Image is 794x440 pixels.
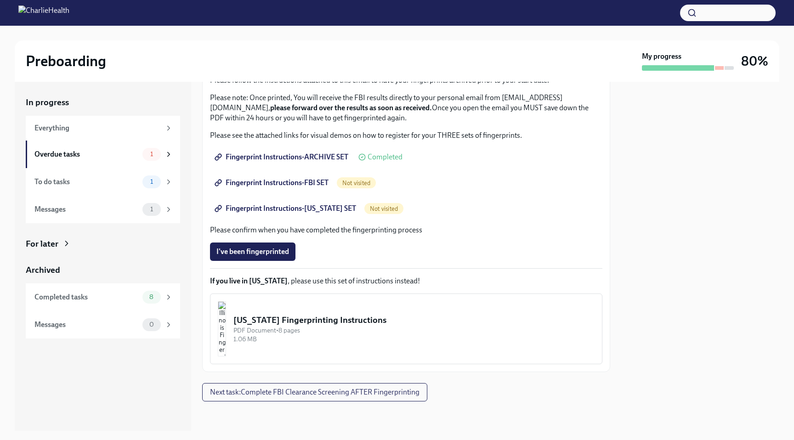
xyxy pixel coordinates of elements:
[144,321,159,328] span: 0
[26,96,180,108] a: In progress
[741,53,768,69] h3: 80%
[202,383,427,401] button: Next task:Complete FBI Clearance Screening AFTER Fingerprinting
[210,243,295,261] button: I've been fingerprinted
[210,199,363,218] a: Fingerprint Instructions-[US_STATE] SET
[145,206,159,213] span: 1
[34,123,161,133] div: Everything
[210,130,602,141] p: Please see the attached links for visual demos on how to register for your THREE sets of fingerpr...
[145,151,159,158] span: 1
[18,6,69,20] img: CharlieHealth
[26,196,180,223] a: Messages1
[216,204,356,213] span: Fingerprint Instructions-[US_STATE] SET
[368,153,403,161] span: Completed
[26,238,58,250] div: For later
[144,293,159,300] span: 8
[216,152,348,162] span: Fingerprint Instructions-ARCHIVE SET
[34,204,139,214] div: Messages
[210,388,420,397] span: Next task : Complete FBI Clearance Screening AFTER Fingerprinting
[210,225,602,235] p: Please confirm when you have completed the fingerprinting process
[26,238,180,250] a: For later
[218,301,226,356] img: Illinois Fingerprinting Instructions
[26,283,180,311] a: Completed tasks8
[26,52,106,70] h2: Preboarding
[34,320,139,330] div: Messages
[26,116,180,141] a: Everything
[364,205,403,212] span: Not visited
[233,326,595,335] div: PDF Document • 8 pages
[210,174,335,192] a: Fingerprint Instructions-FBI SET
[642,51,681,62] strong: My progress
[26,141,180,168] a: Overdue tasks1
[337,180,376,186] span: Not visited
[145,178,159,185] span: 1
[210,93,602,123] p: Please note: Once printed, You will receive the FBI results directly to your personal email from ...
[34,149,139,159] div: Overdue tasks
[26,264,180,276] a: Archived
[34,292,139,302] div: Completed tasks
[210,276,602,286] p: , please use this set of instructions instead!
[233,314,595,326] div: [US_STATE] Fingerprinting Instructions
[233,335,595,344] div: 1.06 MB
[210,276,288,285] strong: If you live in [US_STATE]
[26,311,180,338] a: Messages0
[210,293,602,364] button: [US_STATE] Fingerprinting InstructionsPDF Document•8 pages1.06 MB
[216,178,329,187] span: Fingerprint Instructions-FBI SET
[270,103,432,112] strong: please forward over the results as soon as received.
[26,168,180,196] a: To do tasks1
[210,148,355,166] a: Fingerprint Instructions-ARCHIVE SET
[216,247,289,256] span: I've been fingerprinted
[34,177,139,187] div: To do tasks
